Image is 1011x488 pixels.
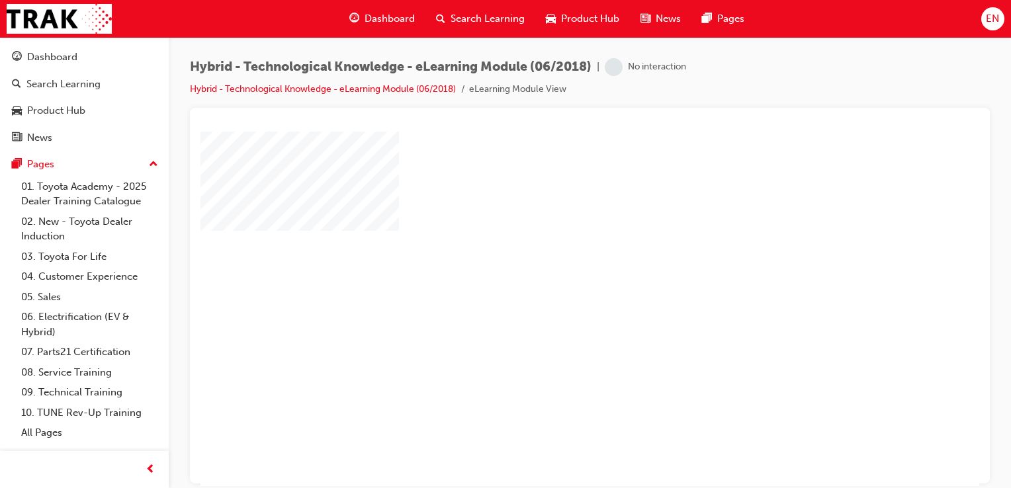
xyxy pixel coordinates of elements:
[12,79,21,91] span: search-icon
[656,11,681,26] span: News
[190,60,592,75] span: Hybrid - Technological Knowledge - eLearning Module (06/2018)
[16,307,163,342] a: 06. Electrification (EV & Hybrid)
[546,11,556,27] span: car-icon
[146,462,155,478] span: prev-icon
[7,4,112,34] img: Trak
[5,126,163,150] a: News
[986,11,999,26] span: EN
[5,152,163,177] button: Pages
[16,423,163,443] a: All Pages
[425,5,535,32] a: search-iconSearch Learning
[16,177,163,212] a: 01. Toyota Academy - 2025 Dealer Training Catalogue
[16,342,163,362] a: 07. Parts21 Certification
[469,82,566,97] li: eLearning Module View
[190,83,456,95] a: Hybrid - Technological Knowledge - eLearning Module (06/2018)
[12,52,22,63] span: guage-icon
[16,382,163,403] a: 09. Technical Training
[27,130,52,145] div: News
[436,11,445,27] span: search-icon
[640,11,650,27] span: news-icon
[27,50,77,65] div: Dashboard
[691,5,755,32] a: pages-iconPages
[702,11,712,27] span: pages-icon
[12,105,22,117] span: car-icon
[535,5,630,32] a: car-iconProduct Hub
[561,11,619,26] span: Product Hub
[16,287,163,307] a: 05. Sales
[149,156,158,173] span: up-icon
[5,72,163,97] a: Search Learning
[26,77,101,92] div: Search Learning
[12,159,22,171] span: pages-icon
[628,61,686,73] div: No interaction
[349,11,359,27] span: guage-icon
[16,212,163,247] a: 02. New - Toyota Dealer Induction
[5,42,163,152] button: DashboardSearch LearningProduct HubNews
[981,7,1004,30] button: EN
[16,362,163,383] a: 08. Service Training
[717,11,744,26] span: Pages
[5,45,163,69] a: Dashboard
[12,132,22,144] span: news-icon
[16,266,163,287] a: 04. Customer Experience
[5,99,163,123] a: Product Hub
[630,5,691,32] a: news-iconNews
[597,60,599,75] span: |
[339,5,425,32] a: guage-iconDashboard
[365,11,415,26] span: Dashboard
[605,58,623,76] span: learningRecordVerb_NONE-icon
[16,247,163,267] a: 03. Toyota For Life
[16,403,163,423] a: 10. TUNE Rev-Up Training
[451,11,525,26] span: Search Learning
[27,157,54,172] div: Pages
[27,103,85,118] div: Product Hub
